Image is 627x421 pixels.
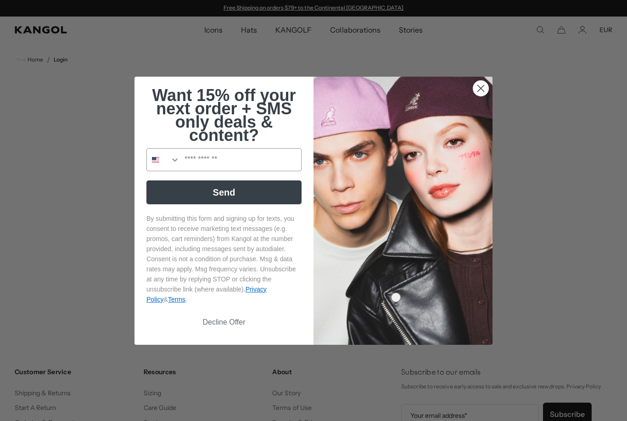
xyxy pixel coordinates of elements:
[147,149,180,171] button: Search Countries
[473,80,489,96] button: Close dialog
[152,156,159,163] img: United States
[146,213,302,304] p: By submitting this form and signing up for texts, you consent to receive marketing text messages ...
[313,77,493,345] img: 4fd34567-b031-494e-b820-426212470989.jpeg
[152,86,296,145] span: Want 15% off your next order + SMS only deals & content?
[180,149,301,171] input: Phone Number
[146,314,302,331] button: Decline Offer
[146,180,302,204] button: Send
[168,296,185,303] a: Terms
